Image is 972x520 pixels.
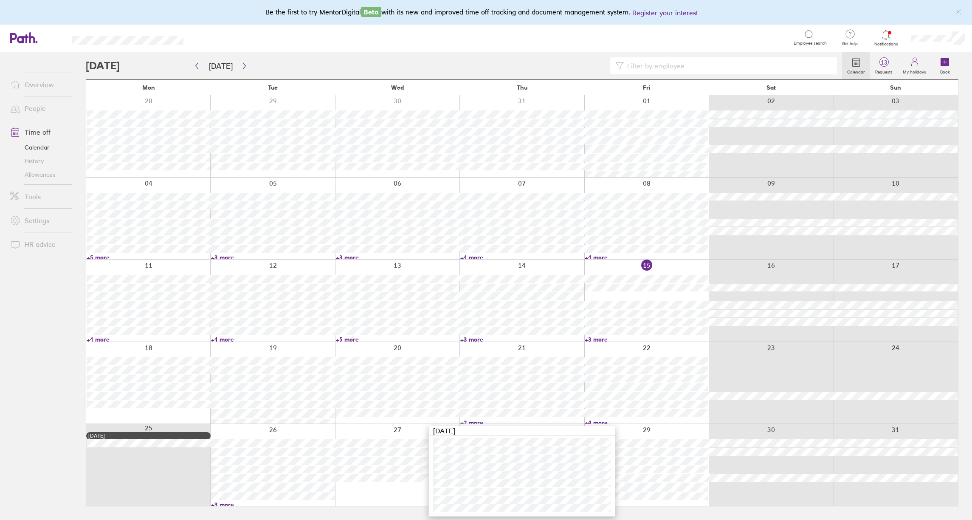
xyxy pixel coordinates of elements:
a: +3 more [460,336,584,343]
label: Book [935,67,955,75]
a: Calendar [842,52,870,79]
div: [DATE] [88,433,208,439]
a: +5 more [336,336,459,343]
label: Requests [870,67,898,75]
span: Wed [391,84,404,91]
a: +3 more [585,336,708,343]
button: [DATE] [202,59,239,73]
a: Allowances [3,168,72,181]
a: Time off [3,124,72,141]
a: Settings [3,212,72,229]
div: Search [206,34,228,41]
a: +4 more [460,254,584,261]
a: +2 more [460,419,584,427]
a: +3 more [211,501,335,509]
span: Sun [890,84,901,91]
input: Filter by employee [624,58,832,74]
a: +5 more [87,254,210,261]
button: Register your interest [632,8,698,18]
a: 13Requests [870,52,898,79]
div: Be the first to try MentorDigital with its new and improved time off tracking and document manage... [265,7,707,18]
a: +4 more [87,336,210,343]
span: Notifications [872,42,900,47]
label: Calendar [842,67,870,75]
span: 13 [870,59,898,66]
div: [DATE] [429,426,615,436]
a: Overview [3,76,72,93]
a: Notifications [872,29,900,47]
a: My holidays [898,52,931,79]
a: HR advice [3,236,72,253]
a: +4 more [211,336,335,343]
span: Get help [836,41,864,46]
a: +4 more [585,419,708,427]
span: Tue [268,84,278,91]
a: History [3,154,72,168]
a: +3 more [336,254,459,261]
span: Sat [766,84,776,91]
a: People [3,100,72,117]
a: Book [931,52,958,79]
label: My holidays [898,67,931,75]
span: Mon [142,84,155,91]
a: Calendar [3,141,72,154]
span: Employee search [794,41,827,46]
span: Thu [517,84,527,91]
a: +3 more [211,254,335,261]
span: Fri [643,84,651,91]
span: Beta [361,7,381,17]
a: +4 more [585,254,708,261]
a: Tools [3,188,72,205]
